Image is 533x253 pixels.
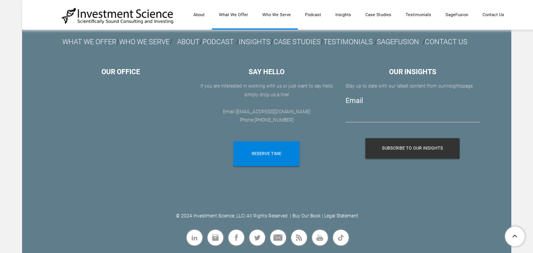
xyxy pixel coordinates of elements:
font: / [236,38,239,46]
font: / [374,38,377,46]
font: / [423,38,425,46]
font: WHO WE SERVE [119,37,170,46]
a: insights [445,83,462,89]
font: WHAT WE OFFER [62,37,116,46]
a: Linkedin [185,229,204,247]
font: / [177,37,202,46]
font: If you are interested in working with us or ​just want to say hello simply drop us a line! [200,83,333,97]
a: CASE STUDIES [273,37,321,46]
font: SAY HELLO [249,67,284,76]
font: Stay up to date with our latest content from our page. [346,83,474,89]
a: Mail [269,229,287,247]
a: SAGEFUSION [377,40,419,45]
a: | [290,213,291,219]
a: © 2024 Investment Science, LLC [176,213,244,219]
font: SAGEFUSION [377,37,419,46]
font: Email: Phone: [223,109,310,123]
span: Subscribe To Our Insights [382,138,443,159]
a: Instagram [206,229,224,247]
a: INSIGHTS [239,37,271,46]
a: | [322,213,323,219]
span: RESERVE TIME [252,141,281,166]
a: To Top [502,223,529,249]
a: | [244,213,245,219]
font: OUR OFFICE [101,67,140,76]
label: Email [346,96,363,105]
a: [PHONE_NUMBER]​ [254,117,294,123]
a: RESERVE TIME [234,141,299,166]
a: Legal Statement [324,213,358,219]
font: PODCAST [202,37,234,46]
font: / [273,37,374,46]
a: Twitter [248,229,266,247]
a: Flickr [332,229,350,247]
a: WHO WE SERVE [119,40,170,45]
a: CONTACT US [425,37,468,46]
img: Investment Science | NYC Consulting Services [62,7,174,24]
font: / [116,37,119,46]
a: Rss [290,229,308,247]
font: / [239,37,273,46]
a: Buy Our Book [292,213,321,219]
font: [PHONE_NUMBER] [254,117,294,123]
a: All Rights Reserved [247,213,288,219]
a: WHAT WE OFFER [62,40,116,45]
a: PODCAST [202,40,234,45]
a: Youtube [311,229,329,247]
a: Facebook [227,229,245,247]
a: ABOUT [177,37,200,46]
a: [EMAIL_ADDRESS][DOMAIN_NAME] [236,109,310,114]
a: TESTIMONIALS [324,37,373,46]
font: OUR INSIGHTS [389,67,436,76]
font: / [170,37,172,46]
